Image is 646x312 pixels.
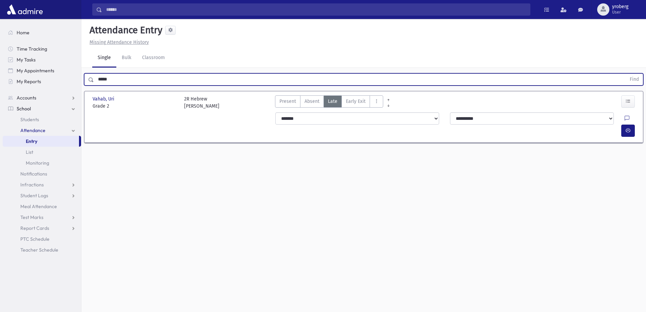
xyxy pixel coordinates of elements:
[5,3,44,16] img: AdmirePro
[3,76,81,87] a: My Reports
[102,3,530,16] input: Search
[20,236,50,242] span: PTC Schedule
[184,95,219,110] div: 2R Hebrew [PERSON_NAME]
[20,127,45,133] span: Attendance
[17,68,54,74] span: My Appointments
[3,114,81,125] a: Students
[20,247,58,253] span: Teacher Schedule
[17,95,36,101] span: Accounts
[87,39,149,45] a: Missing Attendance History
[3,27,81,38] a: Home
[279,98,296,105] span: Present
[116,49,137,68] a: Bulk
[17,46,47,52] span: Time Tracking
[20,171,47,177] span: Notifications
[3,234,81,244] a: PTC Schedule
[626,74,643,85] button: Find
[17,78,41,85] span: My Reports
[612,10,628,15] span: User
[26,160,49,166] span: Monitoring
[3,103,81,114] a: School
[3,136,79,147] a: Entry
[328,98,337,105] span: Late
[20,182,44,188] span: Infractions
[20,203,57,209] span: Meal Attendance
[20,116,39,123] span: Students
[20,225,49,231] span: Report Cards
[20,192,48,199] span: Student Logs
[137,49,170,68] a: Classroom
[3,54,81,65] a: My Tasks
[3,179,81,190] a: Infractions
[3,65,81,76] a: My Appointments
[3,158,81,168] a: Monitoring
[17,57,36,63] span: My Tasks
[87,24,162,36] h5: Attendance Entry
[3,92,81,103] a: Accounts
[17,106,31,112] span: School
[90,39,149,45] u: Missing Attendance History
[20,214,43,220] span: Test Marks
[346,98,366,105] span: Early Exit
[3,43,81,54] a: Time Tracking
[17,30,30,36] span: Home
[3,147,81,158] a: List
[93,103,177,110] span: Grade 2
[3,168,81,179] a: Notifications
[275,95,383,110] div: AttTypes
[3,223,81,234] a: Report Cards
[3,201,81,212] a: Meal Attendance
[3,244,81,255] a: Teacher Schedule
[612,4,628,10] span: yroberg
[26,138,37,144] span: Entry
[3,190,81,201] a: Student Logs
[305,98,319,105] span: Absent
[92,49,116,68] a: Single
[3,125,81,136] a: Attendance
[93,95,116,103] span: Vahab, Uri
[26,149,33,155] span: List
[3,212,81,223] a: Test Marks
